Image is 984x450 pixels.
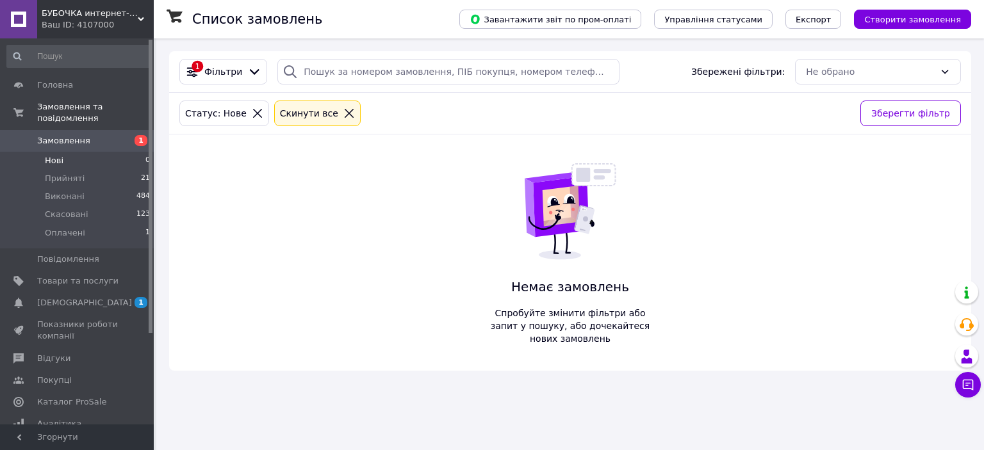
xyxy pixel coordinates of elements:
span: [DEMOGRAPHIC_DATA] [37,297,132,309]
button: Зберегти фільтр [860,100,961,126]
span: Нові [45,155,63,166]
span: Створити замовлення [864,15,961,24]
span: Зберегти фільтр [871,106,950,120]
a: Створити замовлення [841,13,971,24]
span: Аналітика [37,418,81,430]
button: Експорт [785,10,842,29]
span: Завантажити звіт по пром-оплаті [470,13,631,25]
span: 1 [145,227,150,239]
span: 1 [135,297,147,308]
span: 0 [145,155,150,166]
span: Скасовані [45,209,88,220]
input: Пошук за номером замовлення, ПІБ покупця, номером телефону, Email, номером накладної [277,59,619,84]
span: Прийняті [45,173,85,184]
span: Управління статусами [664,15,762,24]
div: Cкинути все [277,106,341,120]
div: Статус: Нове [183,106,249,120]
span: Оплачені [45,227,85,239]
span: 1 [135,135,147,146]
button: Управління статусами [654,10,773,29]
span: БУБОЧКА интернет-магазин [42,8,138,19]
span: 21 [141,173,150,184]
span: 123 [136,209,150,220]
span: Повідомлення [37,253,99,265]
div: Ваш ID: 4107000 [42,19,154,31]
span: Каталог ProSale [37,396,106,408]
span: Немає замовлень [486,278,655,296]
input: Пошук [6,45,151,68]
button: Завантажити звіт по пром-оплаті [459,10,641,29]
span: Відгуки [37,353,70,364]
button: Чат з покупцем [955,372,981,398]
span: Фільтри [204,65,242,78]
div: Не обрано [806,65,935,79]
span: Замовлення [37,135,90,147]
span: Експорт [796,15,832,24]
span: Замовлення та повідомлення [37,101,154,124]
span: Покупці [37,374,72,386]
span: Товари та послуги [37,275,119,287]
button: Створити замовлення [854,10,971,29]
span: 484 [136,191,150,202]
span: Показники роботи компанії [37,319,119,342]
span: Спробуйте змінити фільтри або запит у пошуку, або дочекайтеся нових замовлень [486,307,655,345]
span: Збережені фільтри: [691,65,785,78]
span: Виконані [45,191,85,202]
h1: Список замовлень [192,12,322,27]
span: Головна [37,79,73,91]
